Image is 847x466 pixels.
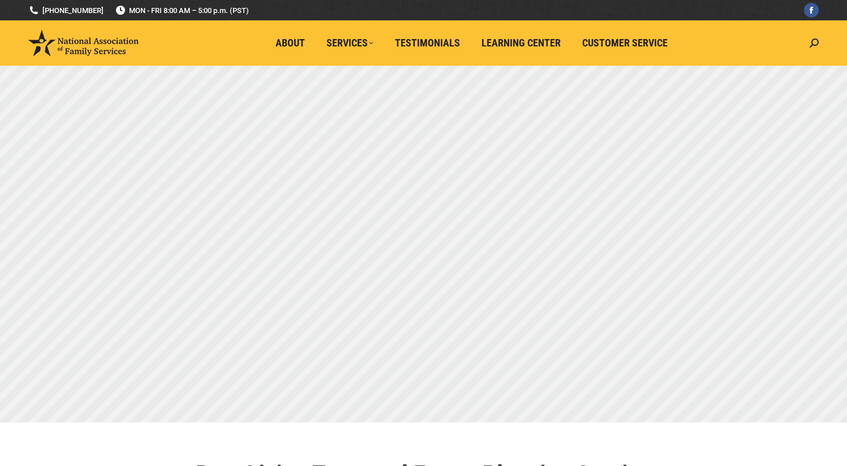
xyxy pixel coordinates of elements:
a: About [268,32,313,54]
img: National Association of Family Services [28,30,139,56]
span: Learning Center [481,37,561,49]
span: Testimonials [395,37,460,49]
a: Facebook page opens in new window [804,3,819,18]
span: Customer Service [582,37,668,49]
span: MON - FRI 8:00 AM – 5:00 p.m. (PST) [115,5,249,16]
a: Testimonials [387,32,468,54]
span: About [276,37,305,49]
a: [PHONE_NUMBER] [28,5,104,16]
a: Learning Center [474,32,569,54]
a: Customer Service [574,32,676,54]
span: Services [326,37,373,49]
